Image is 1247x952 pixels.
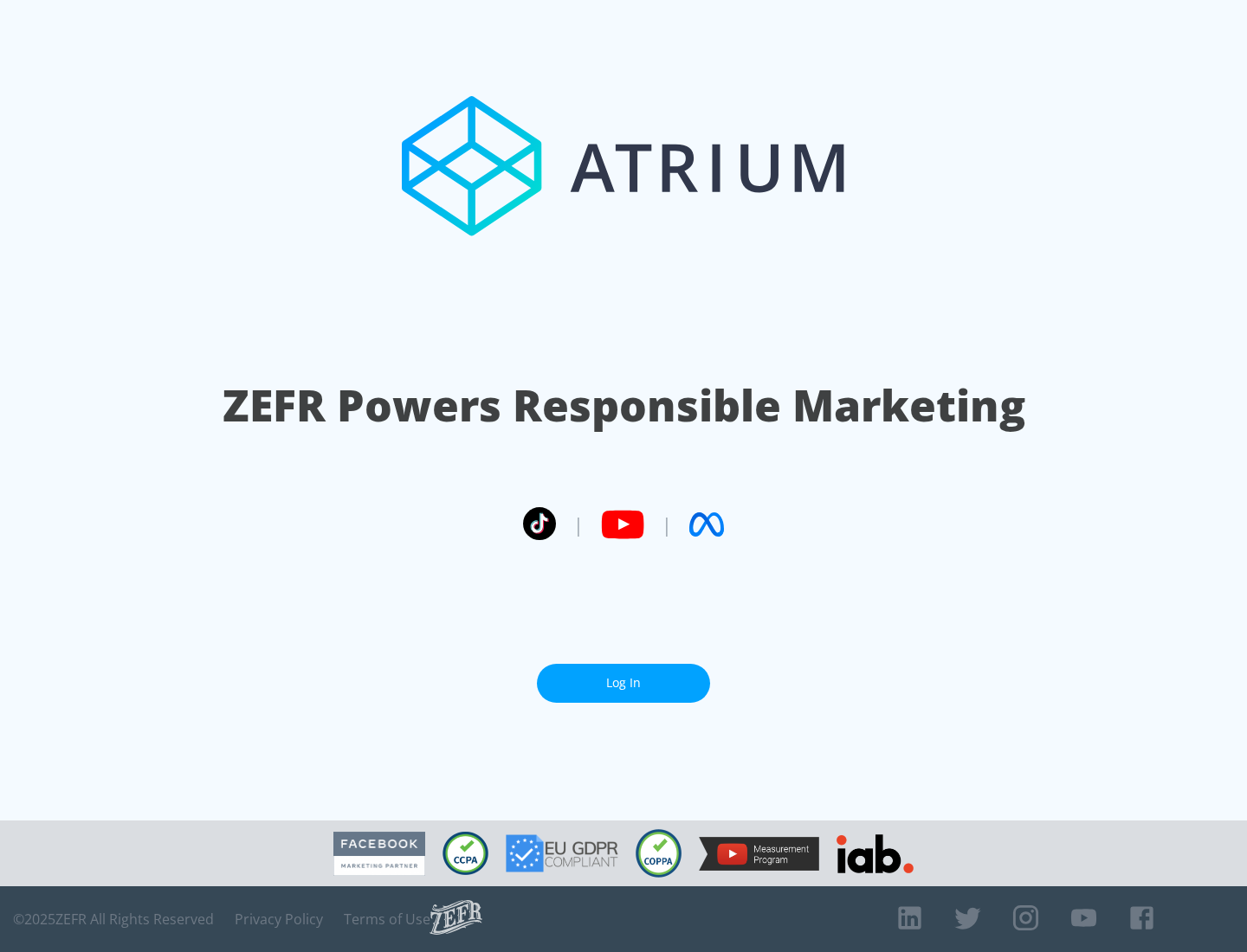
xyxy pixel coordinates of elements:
img: IAB [837,834,914,873]
img: CCPA Compliant [443,832,488,875]
a: Terms of Use [344,910,430,928]
img: YouTube Measurement Program [699,837,819,871]
h1: ZEFR Powers Responsible Marketing [223,376,1025,435]
img: COPPA Compliant [636,829,682,878]
span: © 2025 ZEFR All Rights Reserved [13,910,214,928]
a: Log In [537,664,710,703]
a: Privacy Policy [235,910,323,928]
span: | [573,511,584,537]
img: GDPR Compliant [506,834,618,872]
span: | [662,511,672,537]
img: Facebook Marketing Partner [333,832,425,876]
